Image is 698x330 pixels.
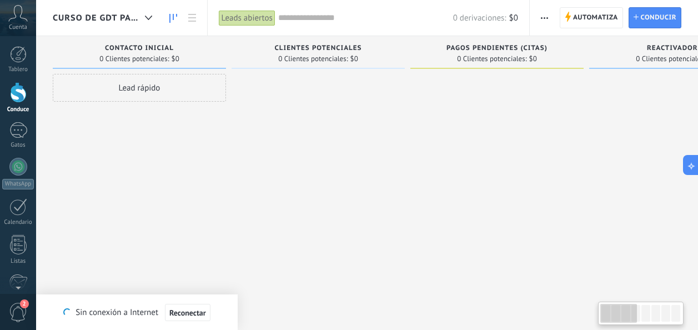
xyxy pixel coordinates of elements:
div: pagos pendientes (citas) [416,44,578,54]
span: $0 [172,56,179,62]
button: Reconectar [165,304,210,322]
a: Conducir [629,7,681,28]
span: $0 [529,56,537,62]
span: 0 Clientes potenciales: [457,56,526,62]
span: pagos pendientes (citas) [446,44,548,52]
font: Sin conexión a Internet [76,307,158,318]
span: $0 [350,56,358,62]
div: Calendario [2,219,34,226]
span: clientes potenciales [275,44,362,52]
div: Contacto inicial [58,44,220,54]
span: 0 Clientes potenciales: [99,56,169,62]
button: Más [536,7,553,28]
span: Cuenta [9,24,27,31]
span: Contacto inicial [105,44,174,52]
div: Tablero [2,66,34,73]
div: Leads abiertos [219,10,275,26]
span: 2 [20,299,29,308]
a: Lista [183,7,202,29]
a: Leads [164,7,183,29]
div: Gatos [2,142,34,149]
span: Reconectar [169,309,206,317]
span: 0 derivaciones: [453,13,506,23]
a: Automatiza [560,7,623,28]
div: Listas [2,258,34,265]
span: $0 [509,13,518,23]
div: Conduce [2,106,34,113]
div: Lead rápido [53,74,226,102]
span: curso de GDT parte 1 [53,13,140,23]
div: WhatsApp [2,179,34,189]
span: 0 Clientes potenciales: [278,56,348,62]
span: Conducir [641,8,676,28]
div: clientes potenciales [237,44,399,54]
span: Automatiza [573,8,618,28]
